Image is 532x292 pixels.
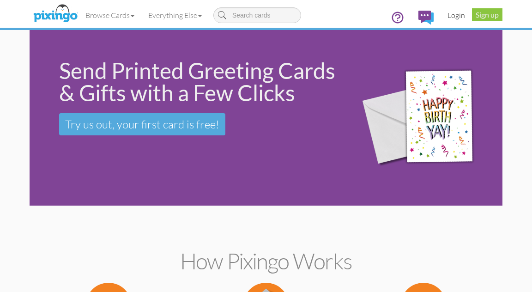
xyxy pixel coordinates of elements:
a: Sign up [472,8,502,21]
img: comments.svg [418,11,434,24]
a: Browse Cards [79,4,141,27]
a: Try us out, your first card is free! [59,113,225,135]
h2: How Pixingo works [46,249,486,274]
input: Search cards [213,7,301,23]
img: pixingo logo [31,2,80,25]
div: Send Printed Greeting Cards & Gifts with a Few Clicks [59,60,338,104]
a: Everything Else [141,4,209,27]
img: 942c5090-71ba-4bfc-9a92-ca782dcda692.png [351,51,499,185]
a: Login [441,4,472,27]
span: Try us out, your first card is free! [65,117,219,131]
